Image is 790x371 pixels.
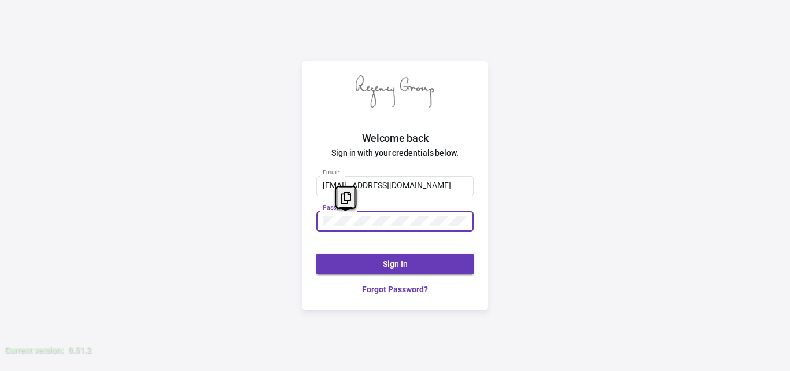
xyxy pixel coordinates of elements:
[356,75,434,108] img: Regency Group logo
[302,146,488,160] h4: Sign in with your credentials below.
[302,131,488,146] h2: Welcome back
[316,254,474,274] button: Sign In
[5,344,64,357] div: Current version:
[341,192,351,204] i: Copy
[316,284,474,296] a: Forgot Password?
[383,259,408,269] span: Sign In
[68,344,91,357] div: 0.51.2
